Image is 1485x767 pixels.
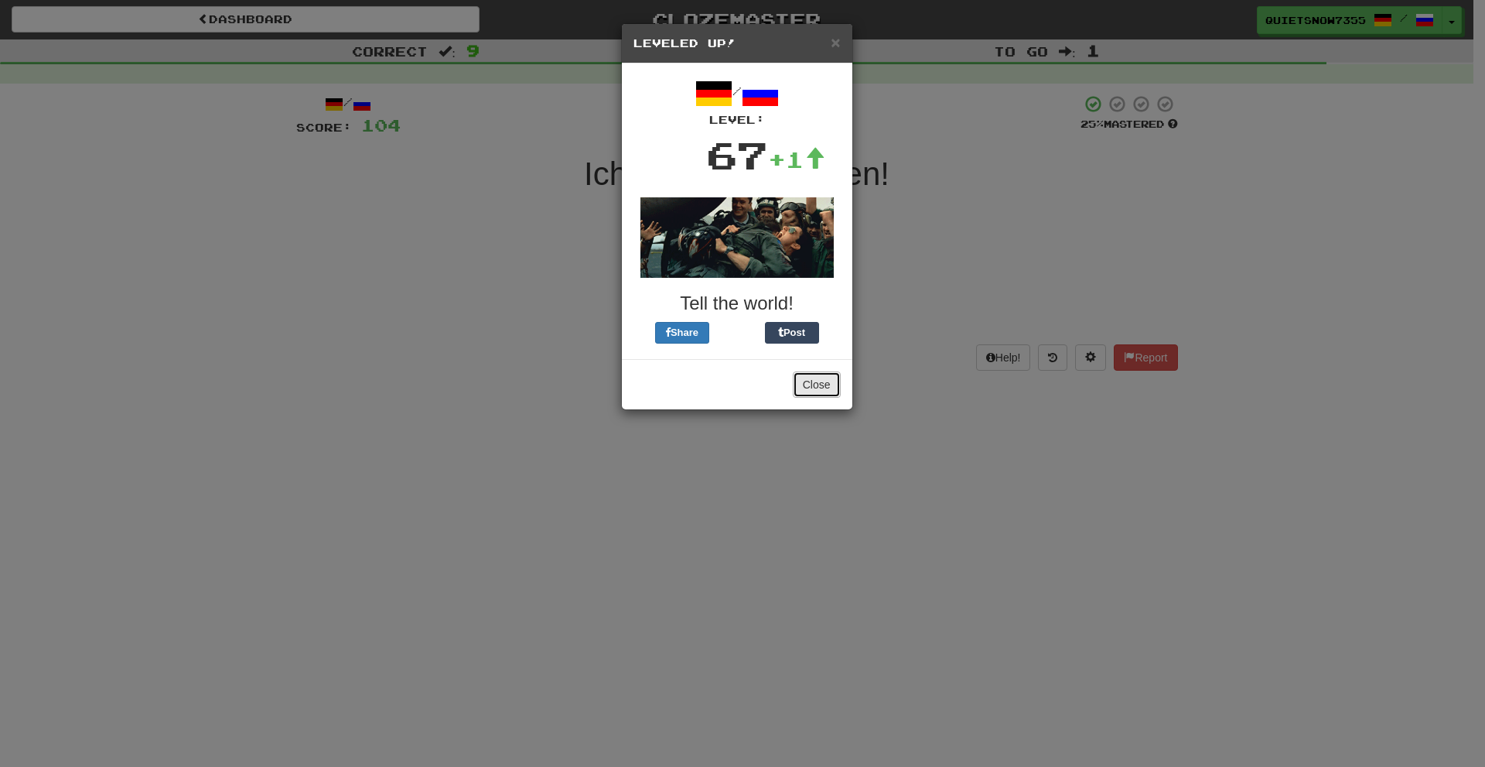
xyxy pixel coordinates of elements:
img: topgun-769e91374289d1a7cee4bdcce2229f64f1fa97f7cbbef9a35b896cb17c9c8419.gif [640,197,834,278]
div: Level: [633,112,841,128]
div: 67 [706,128,768,182]
span: × [831,33,840,51]
div: / [633,75,841,128]
button: Share [655,322,709,344]
h5: Leveled Up! [633,36,841,51]
iframe: X Post Button [709,322,765,344]
div: +1 [768,144,825,175]
button: Post [765,322,819,344]
button: Close [831,34,840,50]
button: Close [793,372,841,398]
h3: Tell the world! [633,293,841,313]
